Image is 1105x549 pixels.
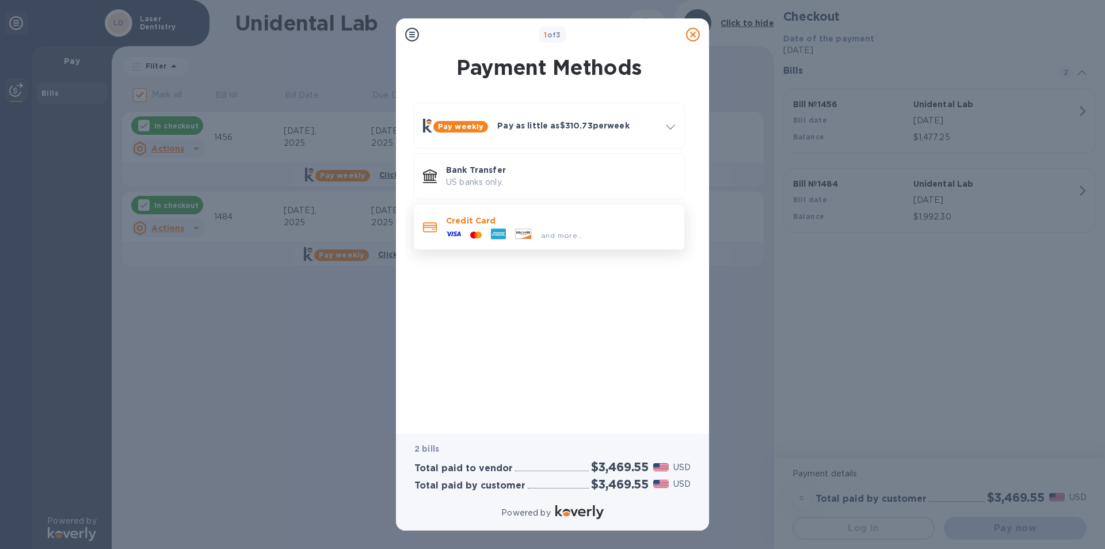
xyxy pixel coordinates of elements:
[501,507,550,519] p: Powered by
[544,31,561,39] b: of 3
[653,480,669,488] img: USD
[414,463,513,474] h3: Total paid to vendor
[497,120,657,131] p: Pay as little as $310.73 per week
[411,55,687,79] h1: Payment Methods
[591,477,649,491] h2: $3,469.55
[544,31,547,39] span: 1
[541,231,583,240] span: and more...
[673,461,691,474] p: USD
[446,164,675,176] p: Bank Transfer
[446,176,675,188] p: US banks only.
[438,122,483,131] b: Pay weekly
[555,505,604,519] img: Logo
[591,460,649,474] h2: $3,469.55
[673,478,691,490] p: USD
[446,215,675,226] p: Credit Card
[414,444,439,453] b: 2 bills
[414,480,525,491] h3: Total paid by customer
[653,463,669,471] img: USD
